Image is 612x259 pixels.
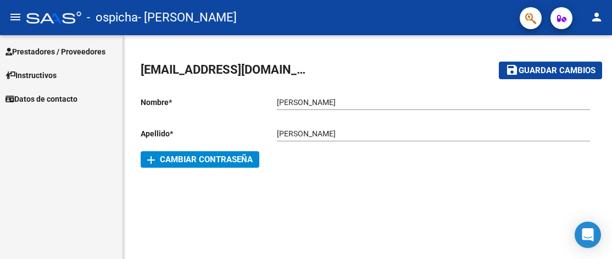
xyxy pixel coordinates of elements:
[9,10,22,24] mat-icon: menu
[147,155,253,164] span: Cambiar Contraseña
[138,5,237,30] span: - [PERSON_NAME]
[499,62,602,79] button: Guardar cambios
[590,10,603,24] mat-icon: person
[87,5,138,30] span: - ospicha
[5,93,77,105] span: Datos de contacto
[144,153,158,167] mat-icon: add
[141,151,259,168] button: Cambiar Contraseña
[5,46,105,58] span: Prestadores / Proveedores
[141,63,334,76] span: [EMAIL_ADDRESS][DOMAIN_NAME]
[141,96,277,108] p: Nombre
[141,128,277,140] p: Apellido
[519,66,596,76] span: Guardar cambios
[5,69,57,81] span: Instructivos
[505,63,519,76] mat-icon: save
[575,222,601,248] div: Open Intercom Messenger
